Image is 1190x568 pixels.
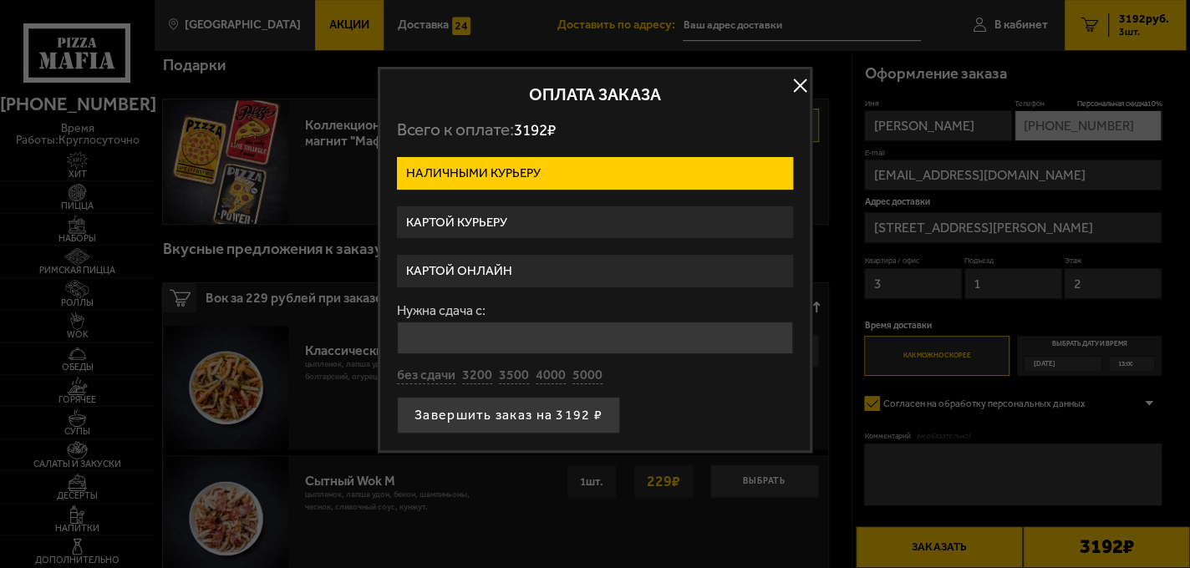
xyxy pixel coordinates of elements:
[397,157,793,190] label: Наличными курьеру
[462,367,492,385] button: 3200
[397,86,793,103] h2: Оплата заказа
[397,304,793,317] label: Нужна сдача с:
[397,206,793,239] label: Картой курьеру
[397,119,793,140] p: Всего к оплате:
[572,367,603,385] button: 5000
[536,367,566,385] button: 4000
[397,367,455,385] button: без сдачи
[499,367,529,385] button: 3500
[514,120,556,139] span: 3192 ₽
[397,255,793,287] label: Картой онлайн
[397,397,620,434] button: Завершить заказ на 3192 ₽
